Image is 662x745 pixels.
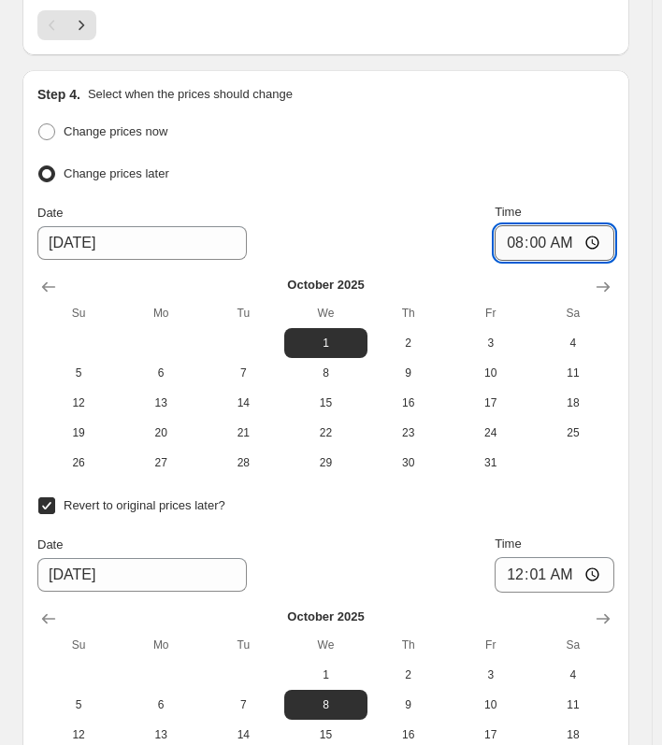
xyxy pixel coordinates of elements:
span: Sa [540,638,607,652]
span: Th [375,306,442,321]
span: Date [37,206,63,220]
span: 12 [45,727,112,742]
button: Tuesday October 7 2025 [202,690,284,720]
span: 12 [45,395,112,410]
span: 2 [375,336,442,351]
span: 18 [540,395,607,410]
span: 9 [375,365,442,380]
span: 16 [375,395,442,410]
span: 23 [375,425,442,440]
span: 13 [127,395,194,410]
button: Tuesday October 28 2025 [202,448,284,478]
button: Friday October 3 2025 [450,660,532,690]
span: 3 [457,336,525,351]
span: 18 [540,727,607,742]
span: 7 [209,365,277,380]
th: Wednesday [284,630,367,660]
th: Sunday [37,298,120,328]
button: Thursday October 16 2025 [367,388,450,418]
span: 1 [292,667,359,682]
button: Wednesday October 8 2025 [284,358,367,388]
button: Tuesday October 7 2025 [202,358,284,388]
span: Time [495,205,521,219]
span: 15 [292,395,359,410]
input: 12:00 [495,557,614,593]
button: Show previous month, September 2025 [34,272,64,302]
button: Thursday October 23 2025 [367,418,450,448]
button: Wednesday October 15 2025 [284,388,367,418]
span: 17 [457,395,525,410]
span: 2 [375,667,442,682]
button: Saturday October 4 2025 [532,328,614,358]
th: Sunday [37,630,120,660]
th: Monday [120,630,202,660]
button: Wednesday October 22 2025 [284,418,367,448]
span: Mo [127,306,194,321]
button: Sunday October 19 2025 [37,418,120,448]
span: We [292,306,359,321]
th: Tuesday [202,298,284,328]
button: Show next month, November 2025 [588,272,618,302]
button: Saturday October 4 2025 [532,660,614,690]
span: Tu [209,638,277,652]
button: Friday October 3 2025 [450,328,532,358]
span: 9 [375,697,442,712]
button: Saturday October 11 2025 [532,690,614,720]
span: 22 [292,425,359,440]
h2: Step 4. [37,85,80,104]
span: Time [495,537,521,551]
span: 13 [127,727,194,742]
th: Thursday [367,630,450,660]
button: Saturday October 11 2025 [532,358,614,388]
button: Monday October 20 2025 [120,418,202,448]
span: 11 [540,697,607,712]
span: 26 [45,455,112,470]
span: 25 [540,425,607,440]
span: Th [375,638,442,652]
button: Next [66,10,96,40]
span: 24 [457,425,525,440]
span: 30 [375,455,442,470]
input: 12:00 [495,225,614,261]
span: 31 [457,455,525,470]
th: Thursday [367,298,450,328]
th: Monday [120,298,202,328]
button: Monday October 27 2025 [120,448,202,478]
button: Friday October 24 2025 [450,418,532,448]
span: 5 [45,365,112,380]
button: Friday October 10 2025 [450,690,532,720]
span: 17 [457,727,525,742]
span: Fr [457,638,525,652]
button: Monday October 13 2025 [120,388,202,418]
span: 10 [457,697,525,712]
button: Show previous month, September 2025 [34,604,64,634]
span: 14 [209,727,277,742]
button: Friday October 17 2025 [450,388,532,418]
button: Wednesday October 29 2025 [284,448,367,478]
button: Thursday October 9 2025 [367,690,450,720]
button: Saturday October 25 2025 [532,418,614,448]
button: Wednesday October 1 2025 [284,660,367,690]
span: 6 [127,697,194,712]
span: Su [45,306,112,321]
input: 9/30/2025 [37,558,247,592]
button: Monday October 6 2025 [120,358,202,388]
span: 1 [292,336,359,351]
button: Wednesday October 1 2025 [284,328,367,358]
span: Change prices now [64,124,167,138]
button: Thursday October 30 2025 [367,448,450,478]
span: Tu [209,306,277,321]
button: Friday October 10 2025 [450,358,532,388]
span: 15 [292,727,359,742]
span: 4 [540,336,607,351]
span: We [292,638,359,652]
span: 19 [45,425,112,440]
button: Tuesday October 21 2025 [202,418,284,448]
button: Sunday October 12 2025 [37,388,120,418]
span: 16 [375,727,442,742]
button: Monday October 6 2025 [120,690,202,720]
span: 14 [209,395,277,410]
span: 29 [292,455,359,470]
span: Change prices later [64,166,169,180]
input: 9/30/2025 [37,226,247,260]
